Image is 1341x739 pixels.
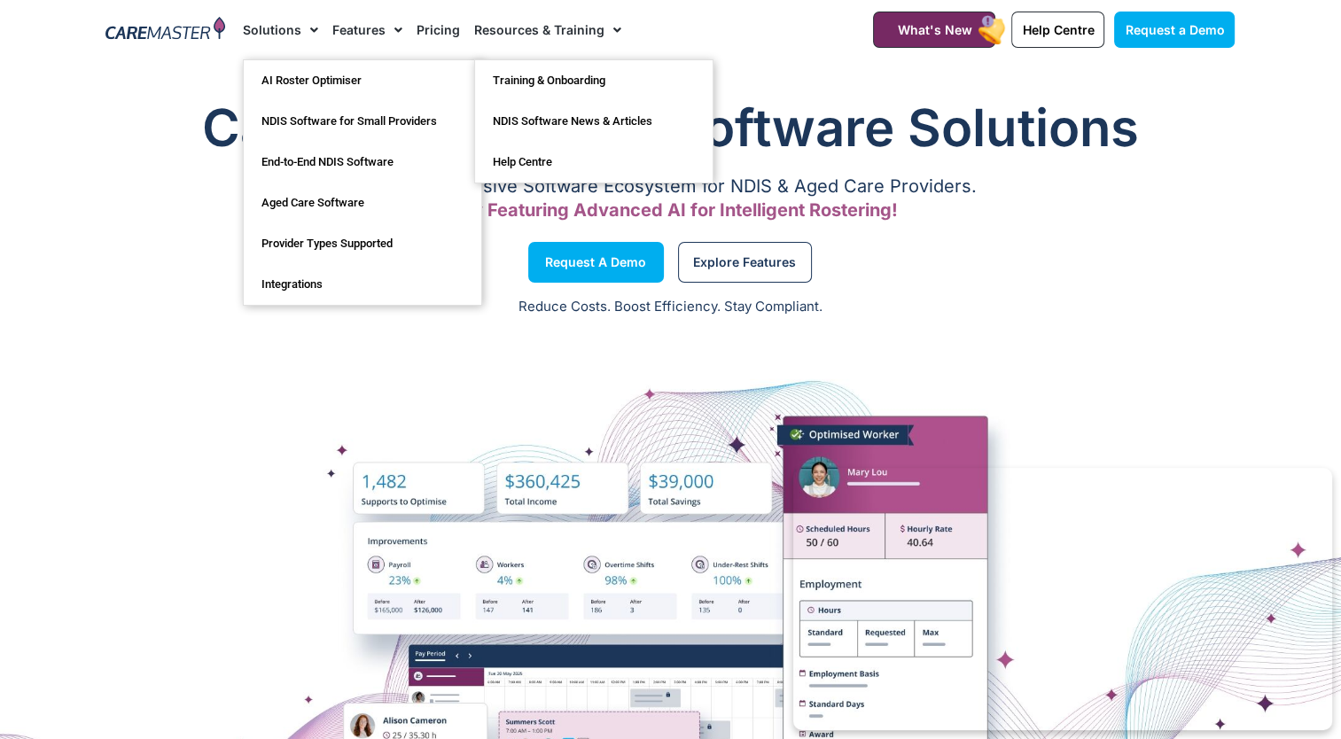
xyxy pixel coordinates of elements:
[1125,22,1224,37] span: Request a Demo
[105,17,225,43] img: CareMaster Logo
[528,242,664,283] a: Request a Demo
[793,468,1332,730] iframe: Popup CTA
[244,223,481,264] a: Provider Types Supported
[244,142,481,183] a: End-to-End NDIS Software
[244,264,481,305] a: Integrations
[897,22,971,37] span: What's New
[693,258,796,267] span: Explore Features
[1011,12,1104,48] a: Help Centre
[243,59,482,306] ul: Solutions
[244,60,481,101] a: AI Roster Optimiser
[244,101,481,142] a: NDIS Software for Small Providers
[1022,22,1094,37] span: Help Centre
[873,12,995,48] a: What's New
[475,101,713,142] a: NDIS Software News & Articles
[244,183,481,223] a: Aged Care Software
[475,60,713,101] a: Training & Onboarding
[11,297,1330,317] p: Reduce Costs. Boost Efficiency. Stay Compliant.
[474,59,713,183] ul: Resources & Training
[545,258,646,267] span: Request a Demo
[1114,12,1235,48] a: Request a Demo
[678,242,812,283] a: Explore Features
[106,92,1236,163] h1: Care Management Software Solutions
[106,181,1236,192] p: A Comprehensive Software Ecosystem for NDIS & Aged Care Providers.
[444,199,898,221] span: Now Featuring Advanced AI for Intelligent Rostering!
[475,142,713,183] a: Help Centre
